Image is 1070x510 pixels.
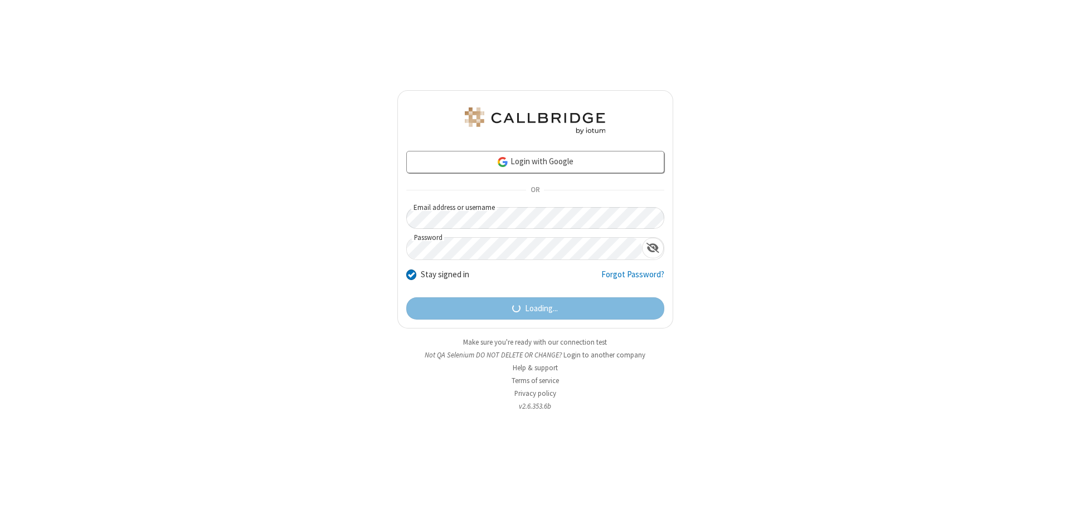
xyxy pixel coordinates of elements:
button: Loading... [406,297,664,320]
button: Login to another company [563,350,645,360]
a: Forgot Password? [601,268,664,290]
span: OR [526,183,544,198]
li: v2.6.353.6b [397,401,673,411]
img: google-icon.png [497,156,509,168]
a: Make sure you're ready with our connection test [463,337,607,347]
a: Privacy policy [514,389,556,398]
input: Email address or username [406,207,664,229]
label: Stay signed in [421,268,469,281]
span: Loading... [525,302,558,315]
div: Show password [642,238,664,258]
li: Not QA Selenium DO NOT DELETE OR CHANGE? [397,350,673,360]
img: QA Selenium DO NOT DELETE OR CHANGE [463,107,607,134]
a: Terms of service [512,376,559,385]
a: Login with Google [406,151,664,173]
input: Password [407,238,642,259]
a: Help & support [513,363,558,372]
